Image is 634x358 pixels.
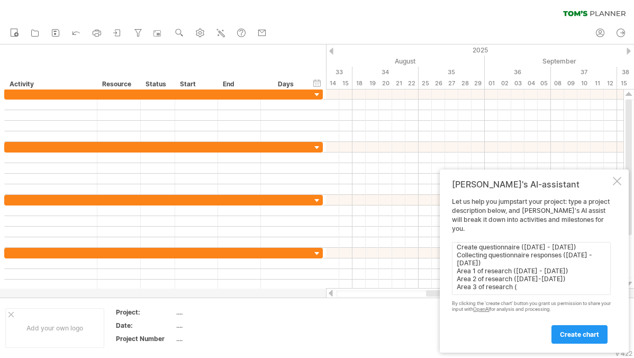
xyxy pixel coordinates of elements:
div: Add your own logo [5,308,104,348]
div: Thursday, 21 August 2025 [392,78,405,89]
div: Project Number [116,334,174,343]
div: Friday, 12 September 2025 [604,78,617,89]
div: Activity [10,79,91,89]
div: Date: [116,321,174,330]
div: August 2025 [207,56,485,67]
div: Days [260,79,311,89]
div: .... [176,308,265,317]
div: Wednesday, 10 September 2025 [577,78,591,89]
div: Friday, 5 September 2025 [538,78,551,89]
div: Wednesday, 3 September 2025 [511,78,524,89]
div: Wednesday, 20 August 2025 [379,78,392,89]
span: create chart [560,330,599,338]
div: .... [176,321,265,330]
div: Monday, 18 August 2025 [352,78,366,89]
div: .... [176,334,265,343]
div: Monday, 1 September 2025 [485,78,498,89]
div: Resource [102,79,134,89]
div: Project: [116,308,174,317]
div: Tuesday, 2 September 2025 [498,78,511,89]
div: Start [180,79,212,89]
div: Thursday, 28 August 2025 [458,78,472,89]
div: Status [146,79,169,89]
div: By clicking the 'create chart' button you grant us permission to share your input with for analys... [452,301,611,312]
div: Wednesday, 27 August 2025 [445,78,458,89]
div: Friday, 22 August 2025 [405,78,419,89]
div: Friday, 15 August 2025 [339,78,352,89]
div: Friday, 29 August 2025 [472,78,485,89]
div: 34 [352,67,419,78]
div: 36 [485,67,551,78]
div: Monday, 15 September 2025 [617,78,630,89]
div: End [223,79,255,89]
div: Monday, 25 August 2025 [419,78,432,89]
div: Tuesday, 26 August 2025 [432,78,445,89]
div: Thursday, 4 September 2025 [524,78,538,89]
div: 37 [551,67,617,78]
div: [PERSON_NAME]'s AI-assistant [452,179,611,190]
div: v 422 [615,350,632,357]
a: create chart [551,325,608,344]
div: Tuesday, 19 August 2025 [366,78,379,89]
div: Let us help you jumpstart your project: type a project description below, and [PERSON_NAME]'s AI ... [452,198,611,343]
div: Thursday, 11 September 2025 [591,78,604,89]
div: Tuesday, 9 September 2025 [564,78,577,89]
div: Monday, 8 September 2025 [551,78,564,89]
div: Thursday, 14 August 2025 [326,78,339,89]
div: 35 [419,67,485,78]
a: OpenAI [473,306,490,312]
